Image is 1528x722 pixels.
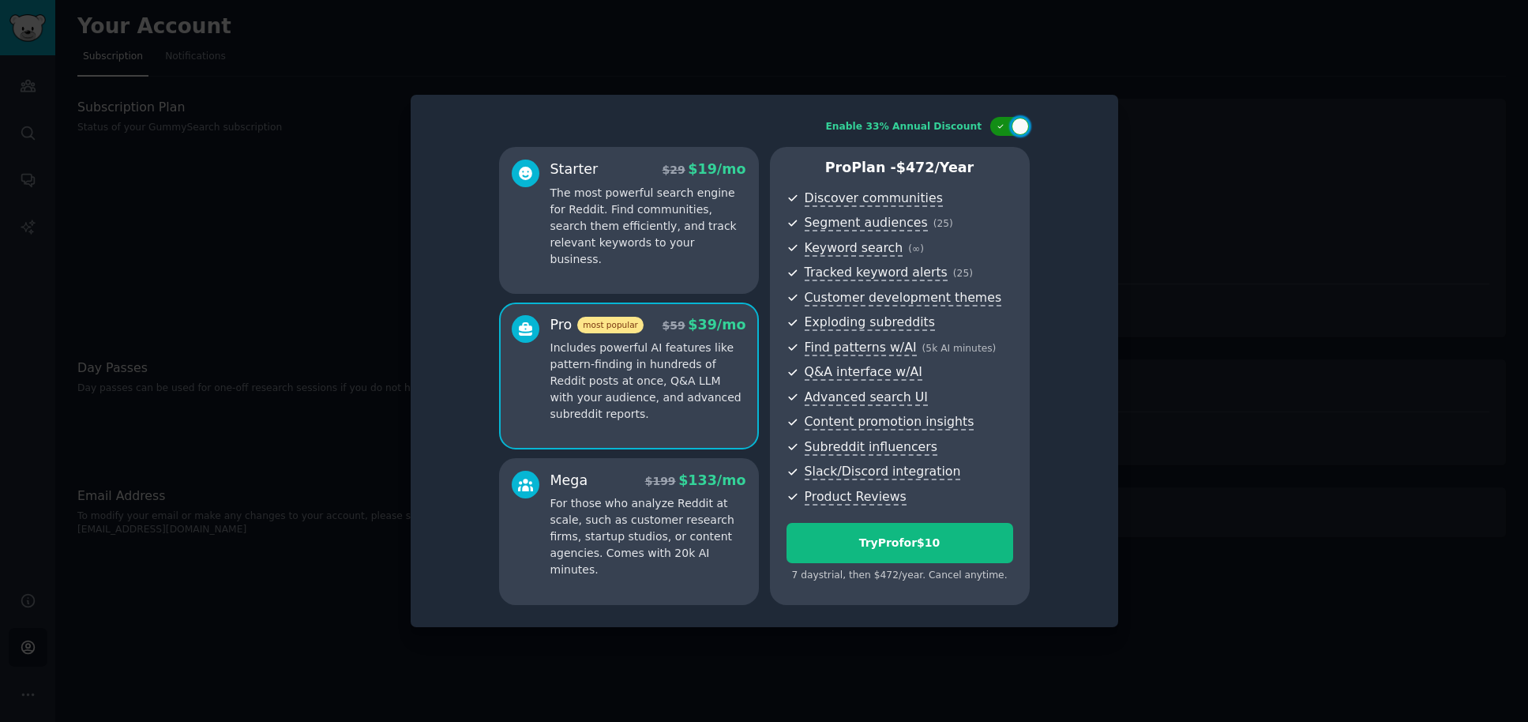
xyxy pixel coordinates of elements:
div: 7 days trial, then $ 472 /year . Cancel anytime. [787,569,1013,583]
span: Q&A interface w/AI [805,364,922,381]
span: Content promotion insights [805,414,974,431]
div: Enable 33% Annual Discount [826,120,982,134]
span: ( 5k AI minutes ) [922,343,997,354]
span: Advanced search UI [805,389,928,406]
p: Pro Plan - [787,158,1013,178]
span: Discover communities [805,190,943,207]
p: Includes powerful AI features like pattern-finding in hundreds of Reddit posts at once, Q&A LLM w... [550,340,746,423]
span: $ 199 [645,475,676,487]
div: Try Pro for $10 [787,535,1012,551]
p: The most powerful search engine for Reddit. Find communities, search them efficiently, and track ... [550,185,746,268]
span: $ 133 /mo [678,472,745,488]
div: Mega [550,471,588,491]
span: $ 39 /mo [688,317,745,333]
span: Slack/Discord integration [805,464,961,480]
span: $ 59 [663,319,685,332]
span: most popular [577,317,644,333]
span: ( ∞ ) [908,243,924,254]
span: Keyword search [805,240,903,257]
button: TryProfor$10 [787,523,1013,563]
span: Subreddit influencers [805,439,937,456]
p: For those who analyze Reddit at scale, such as customer research firms, startup studios, or conte... [550,495,746,578]
span: Tracked keyword alerts [805,265,948,281]
span: Customer development themes [805,290,1002,306]
span: Product Reviews [805,489,907,506]
span: Find patterns w/AI [805,340,917,356]
span: ( 25 ) [933,218,953,229]
span: $ 19 /mo [688,161,745,177]
span: Segment audiences [805,215,928,231]
span: Exploding subreddits [805,314,935,331]
span: $ 472 /year [896,160,974,175]
span: $ 29 [663,164,685,176]
div: Starter [550,160,599,179]
span: ( 25 ) [953,268,973,279]
div: Pro [550,315,644,335]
